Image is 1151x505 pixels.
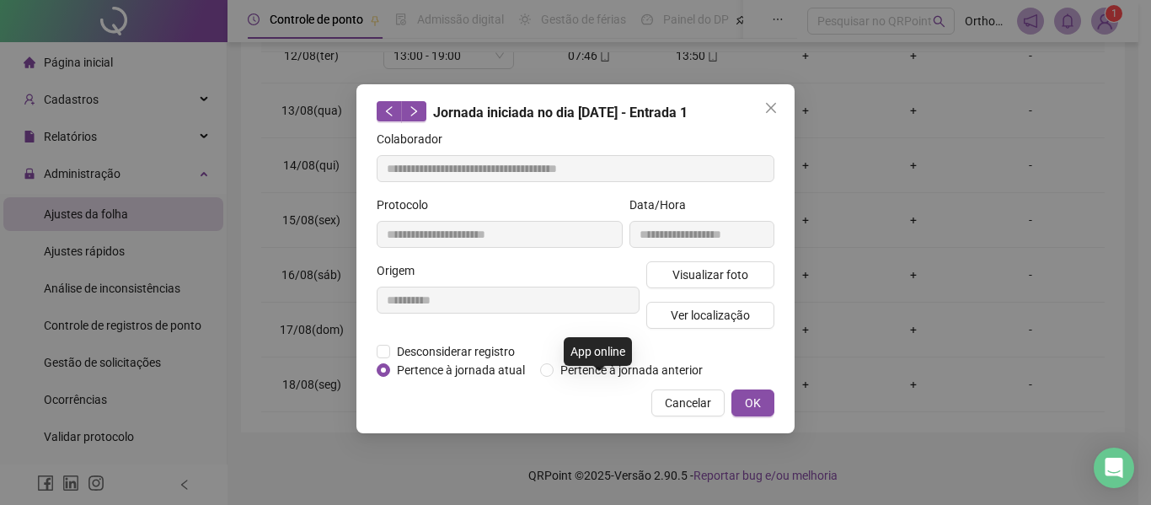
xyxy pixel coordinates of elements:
[646,261,774,288] button: Visualizar foto
[758,94,784,121] button: Close
[672,266,748,284] span: Visualizar foto
[1094,448,1134,488] div: Open Intercom Messenger
[651,389,725,416] button: Cancelar
[671,306,750,325] span: Ver localização
[377,196,439,214] label: Protocolo
[731,389,774,416] button: OK
[377,101,774,123] div: Jornada iniciada no dia [DATE] - Entrada 1
[377,101,402,121] button: left
[377,130,453,148] label: Colaborador
[629,196,697,214] label: Data/Hora
[554,361,709,379] span: Pertence à jornada anterior
[390,361,532,379] span: Pertence à jornada atual
[390,342,522,361] span: Desconsiderar registro
[764,101,778,115] span: close
[401,101,426,121] button: right
[745,394,761,412] span: OK
[408,105,420,117] span: right
[646,302,774,329] button: Ver localização
[383,105,395,117] span: left
[665,394,711,412] span: Cancelar
[377,261,426,280] label: Origem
